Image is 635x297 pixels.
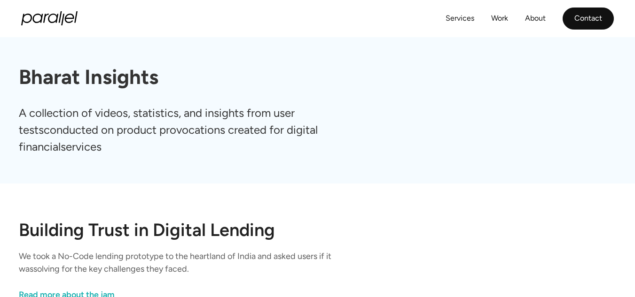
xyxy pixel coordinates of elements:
[446,12,474,25] a: Services
[491,12,508,25] a: Work
[21,11,78,25] a: home
[19,221,616,239] h2: Building Trust in Digital Lending
[19,65,616,90] h1: Bharat Insights
[563,8,614,30] a: Contact
[19,250,370,275] p: We took a No-Code lending prototype to the heartland of India and asked users if it wassolving fo...
[19,105,354,155] p: A collection of videos, statistics, and insights from user testsconducted on product provocations...
[525,12,546,25] a: About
